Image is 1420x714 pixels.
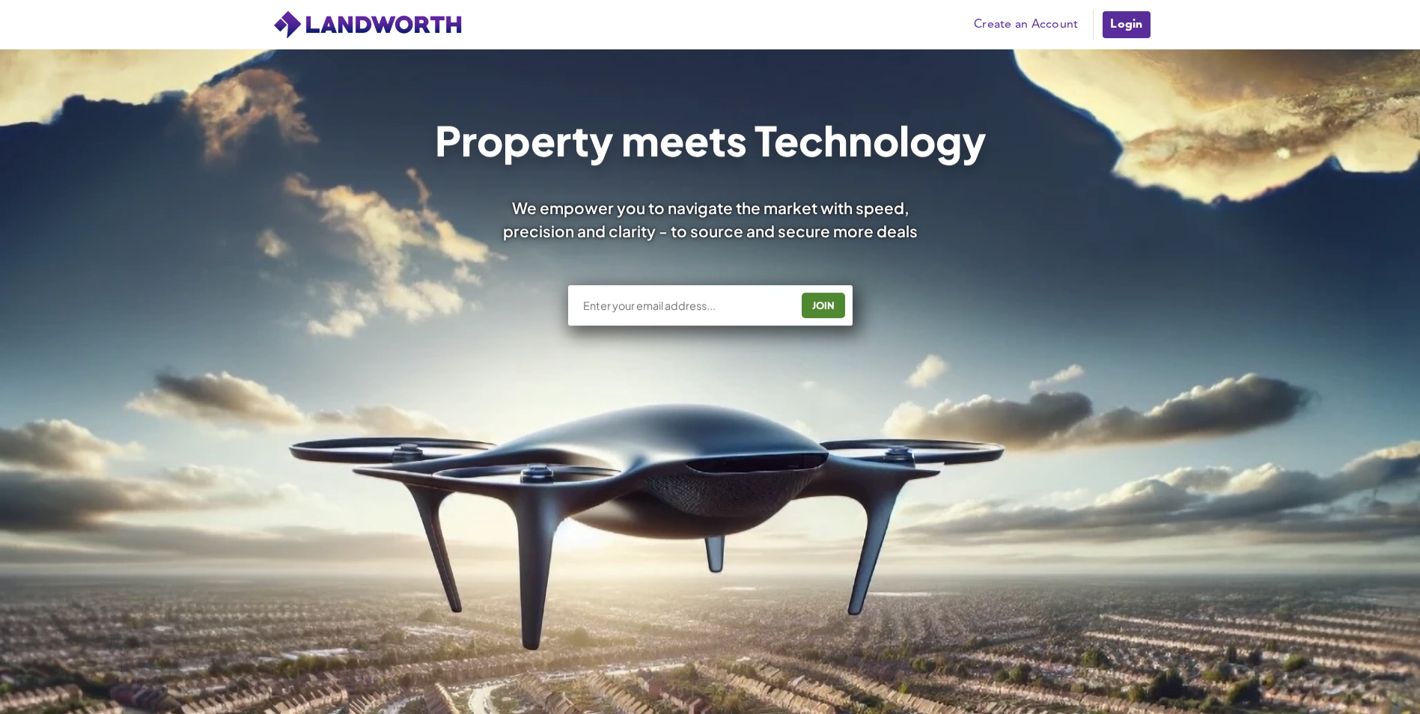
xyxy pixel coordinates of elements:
[966,13,1085,36] a: Create an Account
[483,197,938,243] div: We empower you to navigate the market with speed, precision and clarity - to source and secure mo...
[434,120,986,160] h1: Property meets Technology
[802,293,845,318] button: JOIN
[582,298,790,313] input: Enter your email address...
[1101,10,1151,40] a: Login
[806,293,841,317] div: JOIN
